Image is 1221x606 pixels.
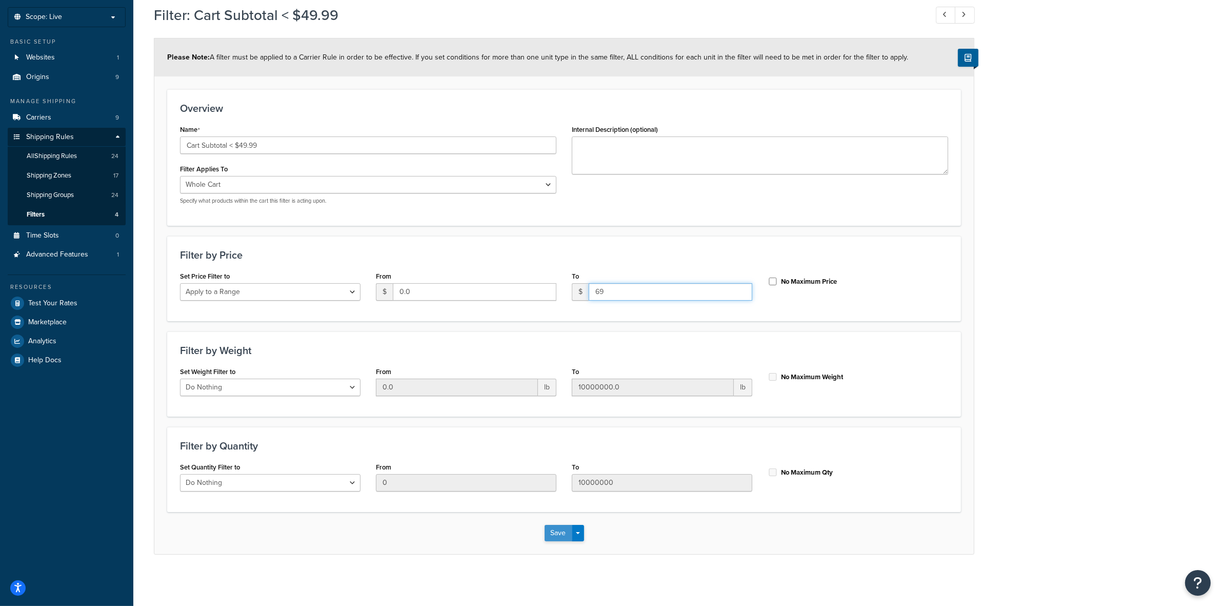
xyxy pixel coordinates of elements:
span: lb [734,379,752,396]
span: 4 [115,210,118,219]
span: Shipping Zones [27,171,71,180]
button: Show Help Docs [958,49,978,67]
label: Internal Description (optional) [572,126,658,133]
span: Scope: Live [26,13,62,22]
li: Shipping Rules [8,128,126,225]
span: 24 [111,191,118,200]
span: Shipping Groups [27,191,74,200]
span: 0 [115,231,119,240]
strong: Please Note: [167,52,210,63]
span: 24 [111,152,118,161]
label: Set Weight Filter to [180,368,235,376]
li: Origins [8,68,126,87]
label: Set Quantity Filter to [180,463,240,471]
button: Save [545,525,572,541]
label: To [572,368,579,376]
h3: Overview [180,103,948,114]
a: Next Record [955,7,975,24]
h3: Filter by Quantity [180,440,948,452]
button: Open Resource Center [1185,570,1211,596]
span: Carriers [26,113,51,122]
span: Filters [27,210,45,219]
li: Shipping Groups [8,186,126,205]
span: Time Slots [26,231,59,240]
label: Set Price Filter to [180,272,230,280]
label: From [376,272,391,280]
span: 9 [115,113,119,122]
h1: Filter: Cart Subtotal < $49.99 [154,5,917,25]
span: Help Docs [28,356,62,365]
li: Websites [8,48,126,67]
h3: Filter by Weight [180,345,948,356]
span: Origins [26,73,49,82]
label: To [572,272,579,280]
label: From [376,368,391,376]
span: A filter must be applied to a Carrier Rule in order to be effective. If you set conditions for mo... [167,52,908,63]
span: $ [572,283,589,301]
label: Name [180,126,200,134]
label: No Maximum Qty [781,468,833,477]
a: Origins9 [8,68,126,87]
span: Websites [26,53,55,62]
a: Previous Record [936,7,956,24]
a: Carriers9 [8,108,126,127]
span: 9 [115,73,119,82]
label: No Maximum Weight [781,373,843,382]
li: Carriers [8,108,126,127]
span: 17 [113,171,118,180]
a: AllShipping Rules24 [8,147,126,166]
span: All Shipping Rules [27,152,77,161]
span: Marketplace [28,318,67,327]
li: Advanced Features [8,245,126,264]
a: Filters4 [8,205,126,224]
a: Test Your Rates [8,294,126,312]
span: $ [376,283,393,301]
a: Analytics [8,332,126,350]
a: Time Slots0 [8,226,126,245]
p: Specify what products within the cart this filter is acting upon. [180,197,556,205]
span: Shipping Rules [26,133,74,142]
span: 1 [117,53,119,62]
span: lb [538,379,556,396]
h3: Filter by Price [180,249,948,261]
div: Basic Setup [8,37,126,46]
a: Shipping Rules [8,128,126,147]
a: Advanced Features1 [8,245,126,264]
div: Resources [8,283,126,291]
label: To [572,463,579,471]
a: Marketplace [8,313,126,331]
li: Shipping Zones [8,166,126,185]
a: Websites1 [8,48,126,67]
a: Help Docs [8,351,126,369]
label: Filter Applies To [180,165,228,173]
span: Advanced Features [26,250,88,259]
li: Filters [8,205,126,224]
label: No Maximum Price [781,277,837,286]
span: 1 [117,250,119,259]
a: Shipping Groups24 [8,186,126,205]
label: From [376,463,391,471]
span: Test Your Rates [28,299,77,308]
a: Shipping Zones17 [8,166,126,185]
span: Analytics [28,337,56,346]
div: Manage Shipping [8,97,126,106]
li: Time Slots [8,226,126,245]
